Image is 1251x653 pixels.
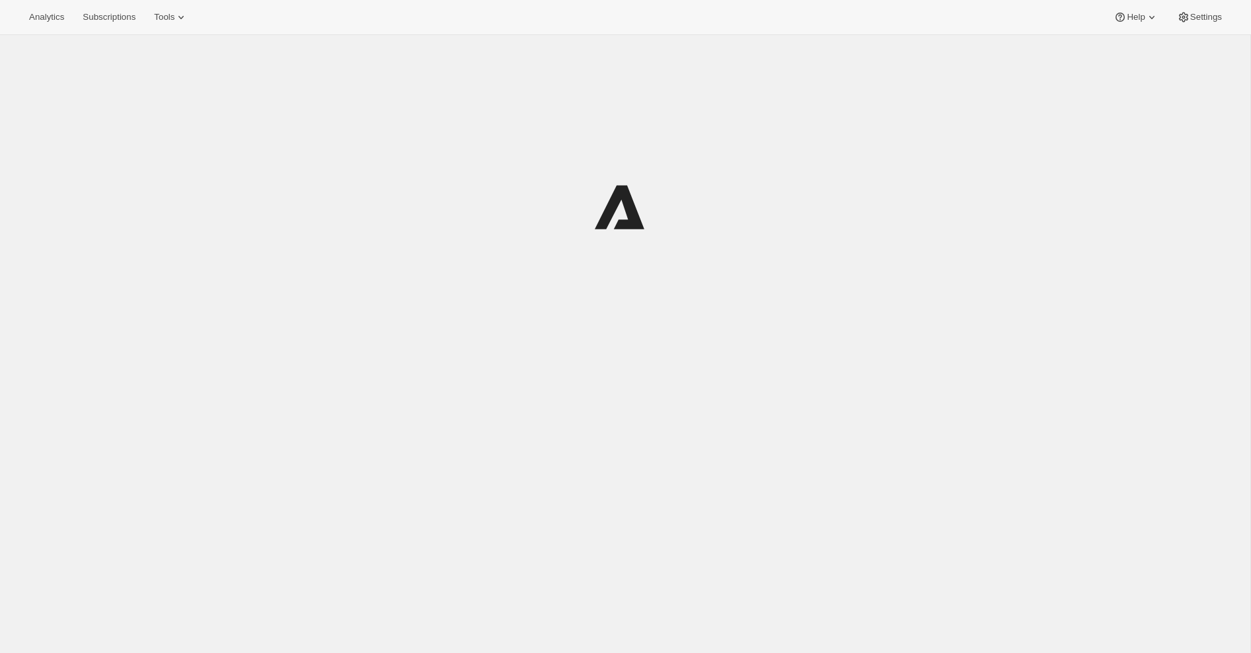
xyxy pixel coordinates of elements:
[1127,12,1145,22] span: Help
[83,12,135,22] span: Subscriptions
[154,12,174,22] span: Tools
[1190,12,1222,22] span: Settings
[21,8,72,26] button: Analytics
[1169,8,1230,26] button: Settings
[75,8,143,26] button: Subscriptions
[1106,8,1166,26] button: Help
[29,12,64,22] span: Analytics
[146,8,196,26] button: Tools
